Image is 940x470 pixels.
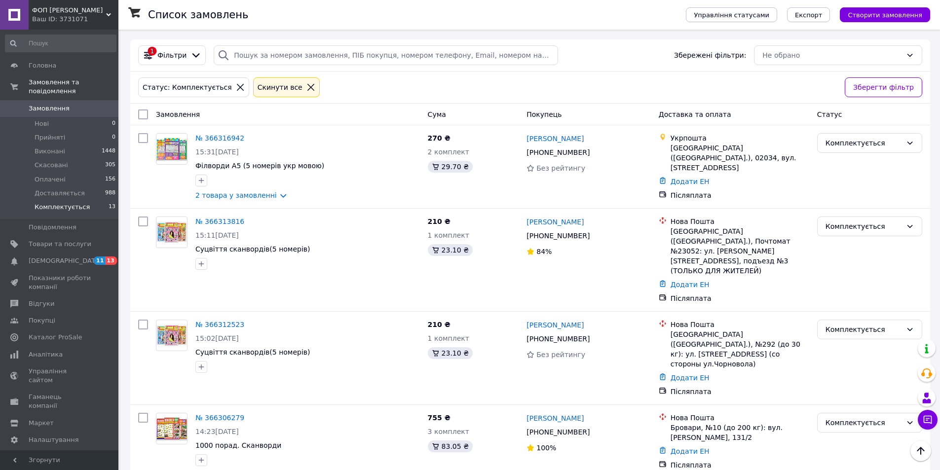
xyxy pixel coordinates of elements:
[671,329,809,369] div: [GEOGRAPHIC_DATA] ([GEOGRAPHIC_DATA].), №292 (до 30 кг): ул. [STREET_ADDRESS] (со стороны ул.Чорн...
[525,229,592,243] div: [PHONE_NUMBER]
[195,134,244,142] a: № 366316942
[156,133,188,165] a: Фото товару
[918,410,938,430] button: Чат з покупцем
[428,217,451,225] span: 210 ₴
[840,7,930,22] button: Створити замовлення
[671,143,809,173] div: [GEOGRAPHIC_DATA] ([GEOGRAPHIC_DATA].), 02034, вул. [STREET_ADDRESS]
[29,240,91,249] span: Товари та послуги
[29,78,118,96] span: Замовлення та повідомлення
[105,175,115,184] span: 156
[102,147,115,156] span: 1448
[671,281,710,289] a: Додати ЕН
[156,217,188,248] a: Фото товару
[29,393,91,410] span: Гаманець компанії
[525,145,592,159] div: [PHONE_NUMBER]
[830,10,930,18] a: Створити замовлення
[671,226,809,276] div: [GEOGRAPHIC_DATA] ([GEOGRAPHIC_DATA].), Почтомат №23052: ул. [PERSON_NAME][STREET_ADDRESS], подъе...
[256,82,304,93] div: Cкинути все
[526,110,562,118] span: Покупець
[428,161,473,173] div: 29.70 ₴
[156,325,187,346] img: Фото товару
[536,164,585,172] span: Без рейтингу
[35,147,65,156] span: Виконані
[671,217,809,226] div: Нова Пошта
[428,347,473,359] div: 23.10 ₴
[195,191,277,199] a: 2 товара у замовленні
[112,119,115,128] span: 0
[29,274,91,291] span: Показники роботи компанії
[195,348,310,356] span: Суцвіття сканвордів(5 номерів)
[214,45,558,65] input: Пошук за номером замовлення, ПІБ покупця, номером телефону, Email, номером накладної
[826,324,902,335] div: Комплектується
[29,333,82,342] span: Каталог ProSale
[29,419,54,428] span: Маркет
[817,110,842,118] span: Статус
[156,417,187,441] img: Фото товару
[29,61,56,70] span: Головна
[195,245,310,253] a: Суцвіття сканвордів(5 номерів)
[428,440,473,452] div: 83.05 ₴
[659,110,731,118] span: Доставка та оплата
[845,77,922,97] button: Зберегти фільтр
[141,82,234,93] div: Статус: Комплектується
[795,11,823,19] span: Експорт
[29,223,76,232] span: Повідомлення
[848,11,922,19] span: Створити замовлення
[35,133,65,142] span: Прийняті
[428,134,451,142] span: 270 ₴
[671,413,809,423] div: Нова Пошта
[762,50,902,61] div: Не обрано
[148,9,248,21] h1: Список замовлень
[428,148,469,156] span: 2 комплект
[674,50,746,60] span: Збережені фільтри:
[525,425,592,439] div: [PHONE_NUMBER]
[195,231,239,239] span: 15:11[DATE]
[826,221,902,232] div: Комплектується
[29,256,102,265] span: [DEMOGRAPHIC_DATA]
[195,334,239,342] span: 15:02[DATE]
[671,133,809,143] div: Укрпошта
[195,428,239,435] span: 14:23[DATE]
[105,189,115,198] span: 988
[536,248,552,255] span: 84%
[5,35,116,52] input: Пошук
[694,11,769,19] span: Управління статусами
[32,15,118,24] div: Ваш ID: 3731071
[826,417,902,428] div: Комплектується
[910,440,931,461] button: Наверх
[671,320,809,329] div: Нова Пошта
[35,189,85,198] span: Доставляється
[526,217,584,227] a: [PERSON_NAME]
[428,110,446,118] span: Cума
[671,460,809,470] div: Післяплата
[105,256,116,265] span: 13
[156,413,188,444] a: Фото товару
[428,244,473,256] div: 23.10 ₴
[826,138,902,148] div: Комплектується
[195,148,239,156] span: 15:31[DATE]
[686,7,777,22] button: Управління статусами
[94,256,105,265] span: 11
[156,110,200,118] span: Замовлення
[195,321,244,328] a: № 366312523
[29,299,54,308] span: Відгуки
[526,413,584,423] a: [PERSON_NAME]
[195,414,244,422] a: № 366306279
[526,134,584,144] a: [PERSON_NAME]
[671,293,809,303] div: Післяплата
[671,178,710,185] a: Додати ЕН
[156,137,187,161] img: Фото товару
[195,441,281,449] span: 1000 порад. Сканворди
[29,350,63,359] span: Аналітика
[109,203,115,212] span: 13
[35,203,90,212] span: Комплектується
[195,162,324,170] a: Філворди А5 (5 номерів укр мовою)
[195,217,244,225] a: № 366313816
[428,428,469,435] span: 3 комплект
[536,444,556,452] span: 100%
[525,332,592,346] div: [PHONE_NUMBER]
[29,104,70,113] span: Замовлення
[671,423,809,442] div: Бровари, №10 (до 200 кг): вул. [PERSON_NAME], 131/2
